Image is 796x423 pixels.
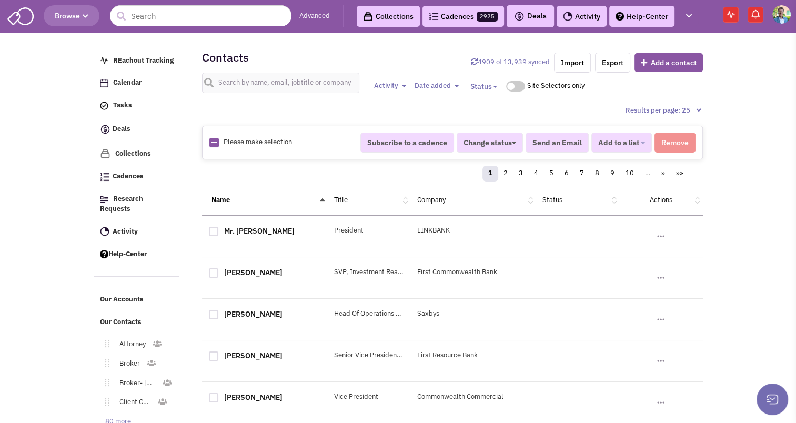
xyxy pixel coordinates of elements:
[100,123,110,136] img: icon-deals.svg
[115,149,151,158] span: Collections
[604,166,620,182] a: 9
[55,11,88,21] span: Browse
[482,166,498,182] a: 1
[202,73,360,93] input: Search by name, email, jobtitle or company
[620,166,640,182] a: 10
[513,166,529,182] a: 3
[327,267,411,277] div: SVP, Investment Real Estate
[211,195,230,204] a: Name
[100,196,108,203] img: Research.png
[95,51,180,71] a: REachout Tracking
[113,172,144,181] span: Cadences
[557,6,607,27] a: Activity
[299,11,330,21] a: Advanced
[202,53,249,62] h2: Contacts
[511,9,550,23] button: Deals
[410,392,536,402] div: Commonwealth Commercial
[374,81,398,90] span: Activity
[95,96,180,116] a: Tasks
[224,137,292,146] span: Please make selection
[650,195,672,204] a: Actions
[100,317,142,326] span: Our Contacts
[113,78,142,87] span: Calendar
[595,53,630,73] a: Export.xlsx
[95,167,180,187] a: Cadences
[514,11,547,21] span: Deals
[100,379,109,386] img: Move.png
[100,227,109,236] img: Activity.png
[7,5,34,25] img: SmartAdmin
[100,194,143,213] span: Research Requests
[563,12,572,21] img: Activity.png
[100,79,108,87] img: Calendar.png
[100,295,144,304] span: Our Accounts
[109,337,152,352] a: Attorney
[639,166,656,182] a: …
[656,166,671,182] a: »
[44,5,99,26] button: Browse
[670,166,689,182] a: »»
[327,309,411,319] div: Head Of Operations & Commercial RE Advisor
[609,6,674,27] a: Help-Center
[528,166,544,182] a: 4
[429,13,438,20] img: Cadences_logo.png
[95,118,180,141] a: Deals
[209,138,219,147] img: Rectangle.png
[498,166,513,182] a: 2
[542,195,562,204] a: Status
[95,144,180,164] a: Collections
[554,53,591,73] a: Import
[109,356,146,371] a: Broker
[559,166,575,182] a: 6
[100,250,108,258] img: help.png
[616,12,624,21] img: help.png
[514,10,525,23] img: icon-deals.svg
[100,102,108,110] img: icon-tasks.png
[113,101,132,110] span: Tasks
[95,245,180,265] a: Help-Center
[109,395,158,410] a: Client Contact
[410,226,536,236] div: LINKBANK
[109,376,162,391] a: Broker- [GEOGRAPHIC_DATA]
[327,392,411,402] div: Vice President
[100,173,109,181] img: Cadences_logo.png
[410,309,536,319] div: Saxbys
[772,5,791,24] a: Gregory Jones
[422,6,504,27] a: Cadences2925
[417,195,446,204] a: Company
[95,189,180,219] a: Research Requests
[574,166,590,182] a: 7
[113,56,174,65] span: REachout Tracking
[100,359,109,367] img: Move.png
[634,53,703,72] button: Add a contact
[100,340,109,347] img: Move.png
[410,267,536,277] div: First Commonwealth Bank
[224,226,295,236] a: Mr. [PERSON_NAME]
[410,350,536,360] div: First Resource Bank
[654,133,696,153] button: Remove
[589,166,605,182] a: 8
[113,227,138,236] span: Activity
[471,57,550,66] a: Sync contacts with Retailsphere
[334,195,348,204] a: Title
[224,309,283,319] a: [PERSON_NAME]
[95,290,180,310] a: Our Accounts
[414,81,450,90] span: Date added
[110,5,291,26] input: Search
[411,80,462,92] button: Date added
[543,166,559,182] a: 5
[95,73,180,93] a: Calendar
[224,268,283,277] a: [PERSON_NAME]
[527,81,588,91] div: Site Selectors only
[224,351,283,360] a: [PERSON_NAME]
[477,12,498,22] span: 2925
[327,226,411,236] div: President
[224,392,283,402] a: [PERSON_NAME]
[464,77,503,96] button: Status
[327,350,411,360] div: Senior Vice President, Commercial Lending
[95,222,180,242] a: Activity
[357,6,420,27] a: Collections
[100,148,110,159] img: icon-collection-lavender.png
[95,313,180,333] a: Our Contacts
[100,398,109,406] img: Move.png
